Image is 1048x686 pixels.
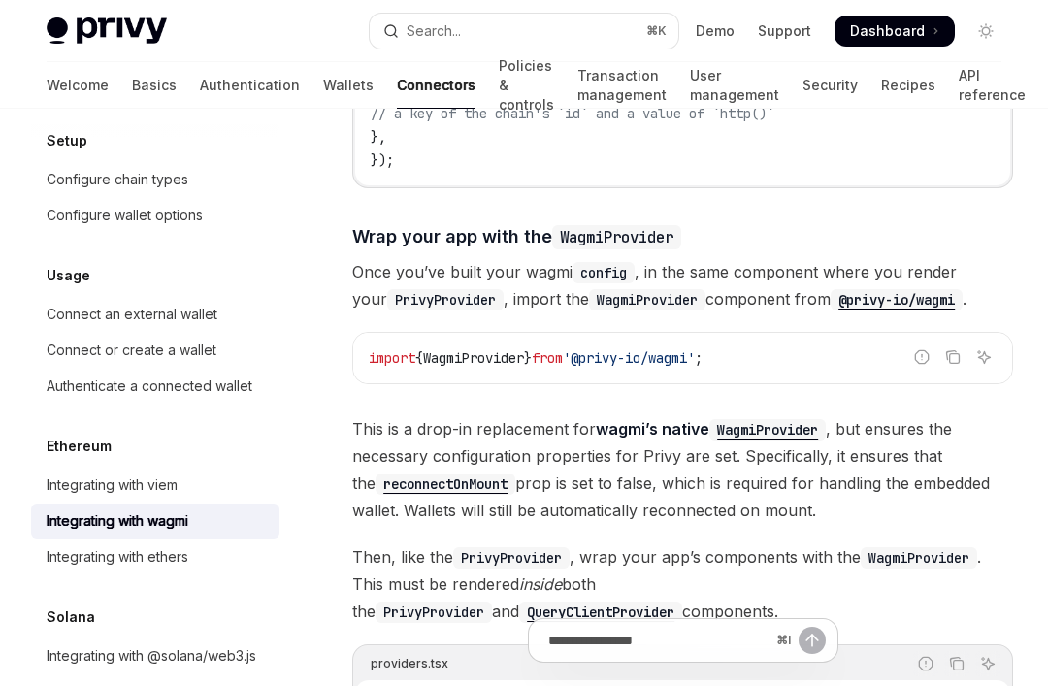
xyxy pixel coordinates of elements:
span: WagmiProvider [423,349,524,367]
a: Integrating with @solana/web3.js [31,638,279,673]
a: Security [802,62,858,109]
div: Search... [407,19,461,43]
a: Connectors [397,62,475,109]
input: Ask a question... [548,619,769,662]
code: WagmiProvider [589,289,705,310]
a: User management [690,62,779,109]
a: API reference [959,62,1026,109]
span: { [415,349,423,367]
button: Copy the contents from the code block [940,344,966,370]
code: WagmiProvider [552,225,681,249]
code: WagmiProvider [861,547,977,569]
span: }); [371,151,394,169]
code: QueryClientProvider [519,602,682,623]
a: QueryClientProvider [519,602,682,621]
span: }, [371,128,386,146]
a: Configure wallet options [31,198,279,233]
a: Connect or create a wallet [31,333,279,368]
h5: Solana [47,605,95,629]
div: Integrating with wagmi [47,509,188,533]
a: Authenticate a connected wallet [31,369,279,404]
span: import [369,349,415,367]
button: Ask AI [971,344,997,370]
span: // a key of the chain's `id` and a value of `http()` [371,105,774,122]
a: Integrating with wagmi [31,504,279,539]
a: wagmi’s nativeWagmiProvider [596,419,826,439]
span: Once you’ve built your wagmi , in the same component where you render your , import the component... [352,258,1013,312]
span: Dashboard [850,21,925,41]
a: Dashboard [835,16,955,47]
div: Configure chain types [47,168,188,191]
img: light logo [47,17,167,45]
div: Authenticate a connected wallet [47,375,252,398]
a: Recipes [881,62,935,109]
code: PrivyProvider [387,289,504,310]
a: Wallets [323,62,374,109]
button: Send message [799,627,826,654]
em: inside [519,574,562,594]
code: WagmiProvider [709,419,826,441]
a: Demo [696,21,735,41]
a: Connect an external wallet [31,297,279,332]
a: Basics [132,62,177,109]
h5: Usage [47,264,90,287]
a: Integrating with viem [31,468,279,503]
div: Connect or create a wallet [47,339,216,362]
span: } [524,349,532,367]
a: Policies & controls [499,62,554,109]
code: config [573,262,635,283]
button: Open search [370,14,677,49]
button: Toggle dark mode [970,16,1001,47]
span: '@privy-io/wagmi' [563,349,695,367]
span: from [532,349,563,367]
a: Configure chain types [31,162,279,197]
a: Authentication [200,62,300,109]
a: Integrating with ethers [31,539,279,574]
div: Integrating with ethers [47,545,188,569]
code: @privy-io/wagmi [831,289,963,310]
div: Integrating with viem [47,474,178,497]
a: Transaction management [577,62,667,109]
code: reconnectOnMount [376,474,515,495]
div: Configure wallet options [47,204,203,227]
a: Support [758,21,811,41]
div: Connect an external wallet [47,303,217,326]
span: This is a drop-in replacement for , but ensures the necessary configuration properties for Privy ... [352,415,1013,524]
h5: Setup [47,129,87,152]
a: Welcome [47,62,109,109]
code: PrivyProvider [453,547,570,569]
a: reconnectOnMount [376,474,515,493]
span: Then, like the , wrap your app’s components with the . This must be rendered both the and compone... [352,543,1013,625]
span: ; [695,349,703,367]
span: ⌘ K [646,23,667,39]
a: @privy-io/wagmi [831,289,963,309]
div: Integrating with @solana/web3.js [47,644,256,668]
span: Wrap your app with the [352,223,681,249]
button: Report incorrect code [909,344,934,370]
h5: Ethereum [47,435,112,458]
code: PrivyProvider [376,602,492,623]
